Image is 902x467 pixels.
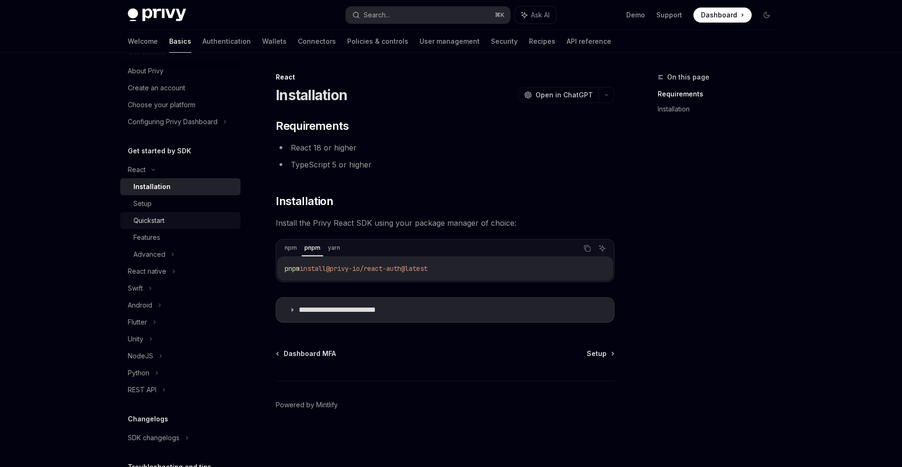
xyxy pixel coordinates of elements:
a: About Privy [120,63,241,79]
button: Toggle dark mode [759,8,774,23]
a: Powered by Mintlify [276,400,338,410]
span: @privy-io/react-auth@latest [326,264,428,273]
div: Swift [128,283,143,294]
div: Installation [133,181,171,192]
div: Quickstart [133,215,164,226]
div: React [128,164,146,175]
div: REST API [128,384,156,396]
div: SDK changelogs [128,432,179,443]
button: Ask AI [596,242,608,254]
div: Choose your platform [128,99,195,111]
a: Recipes [529,30,555,53]
div: Android [128,300,152,311]
img: dark logo [128,8,186,22]
a: Dashboard MFA [277,349,336,358]
span: install [300,264,326,273]
h5: Changelogs [128,413,168,425]
a: Basics [169,30,191,53]
div: Advanced [133,249,165,260]
a: User management [420,30,480,53]
li: React 18 or higher [276,141,614,154]
div: Search... [364,9,390,21]
div: Configuring Privy Dashboard [128,116,218,127]
button: Ask AI [515,7,556,24]
a: Create an account [120,79,241,96]
span: Requirements [276,119,349,134]
div: Unity [128,333,143,345]
span: Install the Privy React SDK using your package manager of choice: [276,216,614,230]
span: Installation [276,194,333,209]
div: Setup [133,198,152,209]
div: React native [128,266,166,277]
button: Open in ChatGPT [518,87,599,103]
a: Demo [626,10,645,20]
h5: Get started by SDK [128,145,191,157]
div: About Privy [128,65,163,77]
a: Quickstart [120,212,241,229]
span: Dashboard MFA [284,349,336,358]
div: pnpm [302,242,323,253]
span: On this page [667,71,709,83]
div: Features [133,232,160,243]
a: Installation [658,102,782,117]
span: pnpm [285,264,300,273]
span: Ask AI [531,10,550,20]
a: Wallets [262,30,287,53]
a: Installation [120,178,241,195]
a: API reference [567,30,611,53]
span: Dashboard [701,10,737,20]
div: NodeJS [128,350,153,362]
div: Python [128,367,149,379]
div: npm [282,242,300,253]
a: Dashboard [693,8,752,23]
li: TypeScript 5 or higher [276,158,614,171]
a: Security [491,30,518,53]
div: Flutter [128,317,147,328]
span: Setup [587,349,607,358]
a: Features [120,229,241,246]
span: ⌘ K [495,11,505,19]
div: yarn [325,242,343,253]
div: Create an account [128,82,185,94]
a: Setup [587,349,614,358]
a: Support [656,10,682,20]
span: Open in ChatGPT [536,90,593,100]
h1: Installation [276,87,347,103]
a: Policies & controls [347,30,408,53]
button: Search...⌘K [346,7,510,24]
div: React [276,72,614,82]
a: Setup [120,195,241,212]
a: Connectors [298,30,336,53]
a: Choose your platform [120,96,241,113]
a: Authentication [202,30,251,53]
a: Welcome [128,30,158,53]
a: Requirements [658,87,782,102]
button: Copy the contents from the code block [581,242,593,254]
